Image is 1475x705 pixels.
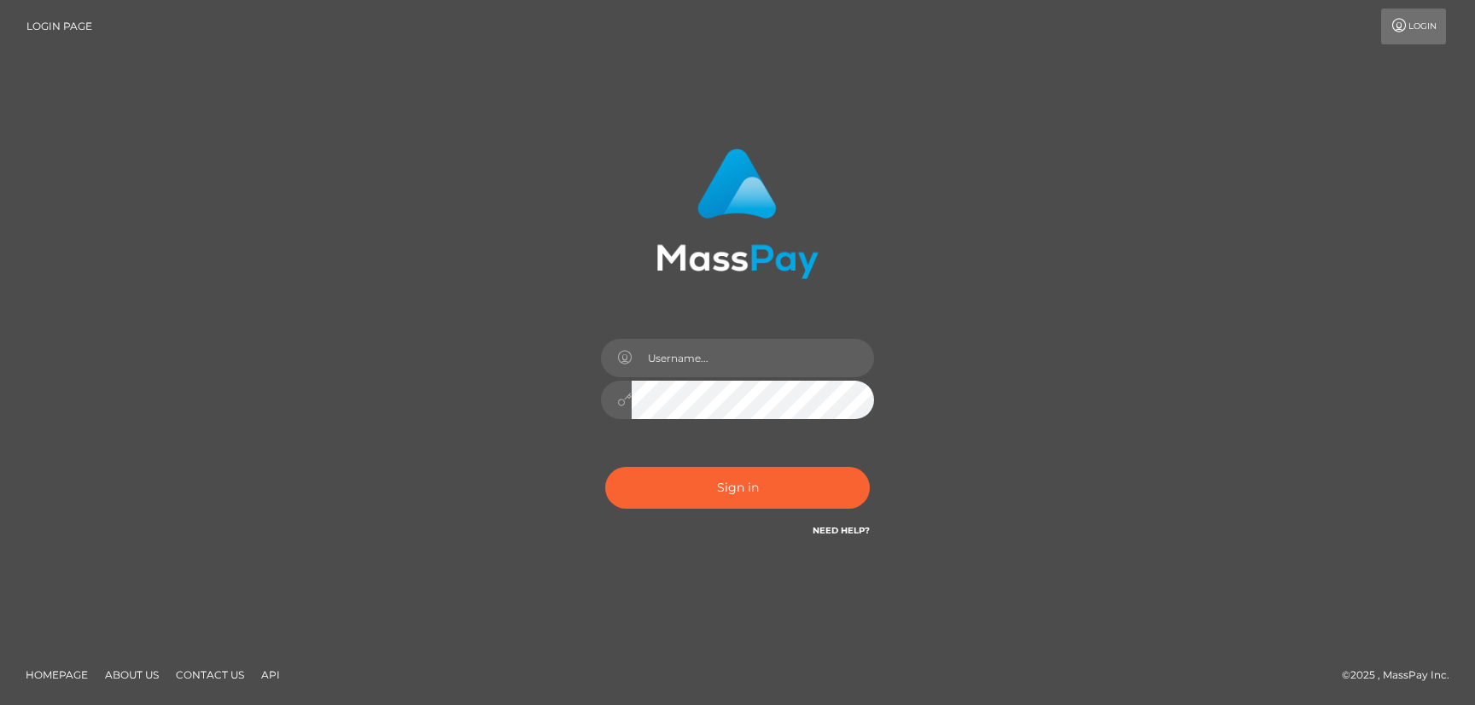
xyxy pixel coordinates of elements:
a: API [254,661,287,688]
img: MassPay Login [656,149,819,279]
button: Sign in [605,467,870,509]
a: Login Page [26,9,92,44]
a: About Us [98,661,166,688]
a: Contact Us [169,661,251,688]
a: Homepage [19,661,95,688]
a: Need Help? [813,525,870,536]
a: Login [1381,9,1446,44]
input: Username... [632,339,874,377]
div: © 2025 , MassPay Inc. [1342,666,1462,685]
